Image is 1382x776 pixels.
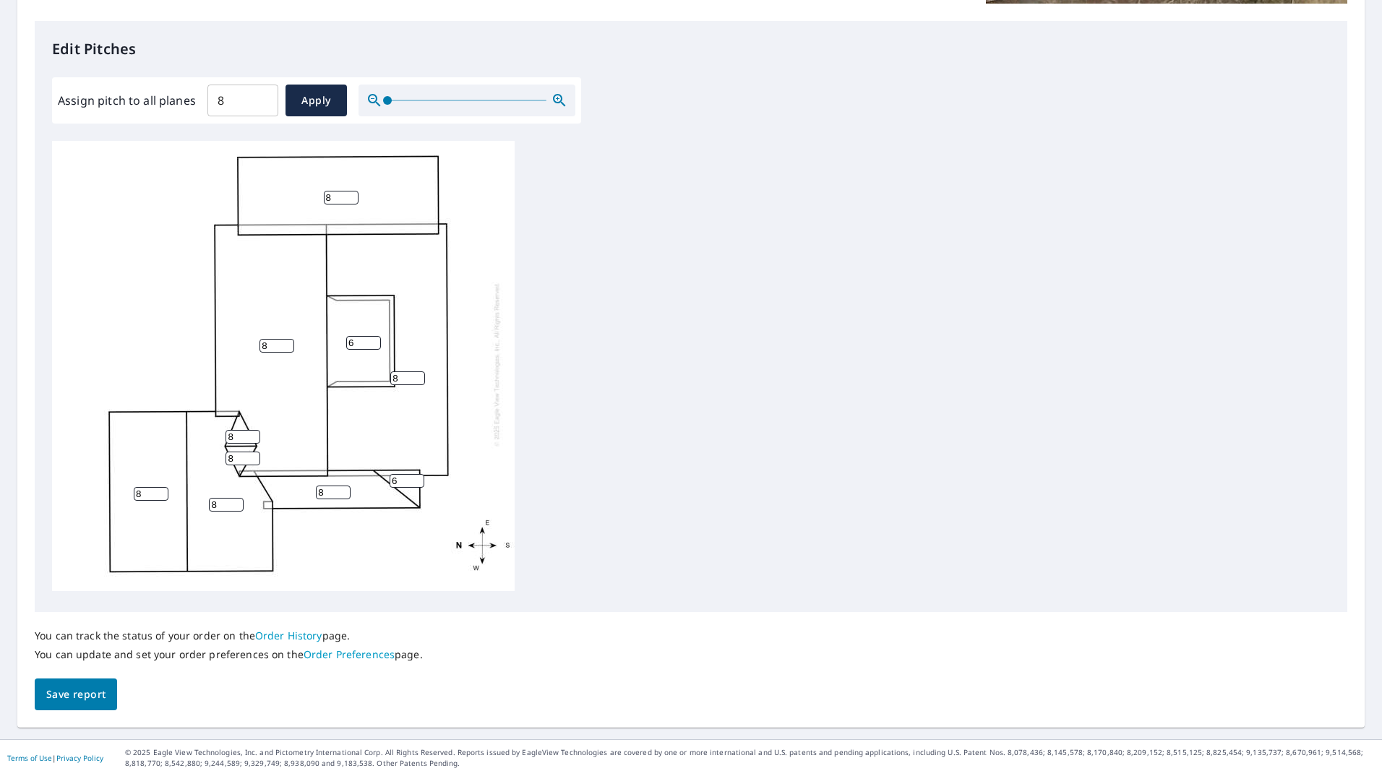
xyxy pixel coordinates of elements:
p: | [7,754,103,762]
span: Save report [46,686,106,704]
p: You can track the status of your order on the page. [35,629,423,642]
span: Apply [297,92,335,110]
button: Save report [35,678,117,711]
label: Assign pitch to all planes [58,92,196,109]
a: Order History [255,629,322,642]
p: You can update and set your order preferences on the page. [35,648,423,661]
a: Privacy Policy [56,753,103,763]
p: Edit Pitches [52,38,1330,60]
button: Apply [286,85,347,116]
a: Order Preferences [304,647,395,661]
p: © 2025 Eagle View Technologies, Inc. and Pictometry International Corp. All Rights Reserved. Repo... [125,747,1375,769]
input: 00.0 [207,80,278,121]
a: Terms of Use [7,753,52,763]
